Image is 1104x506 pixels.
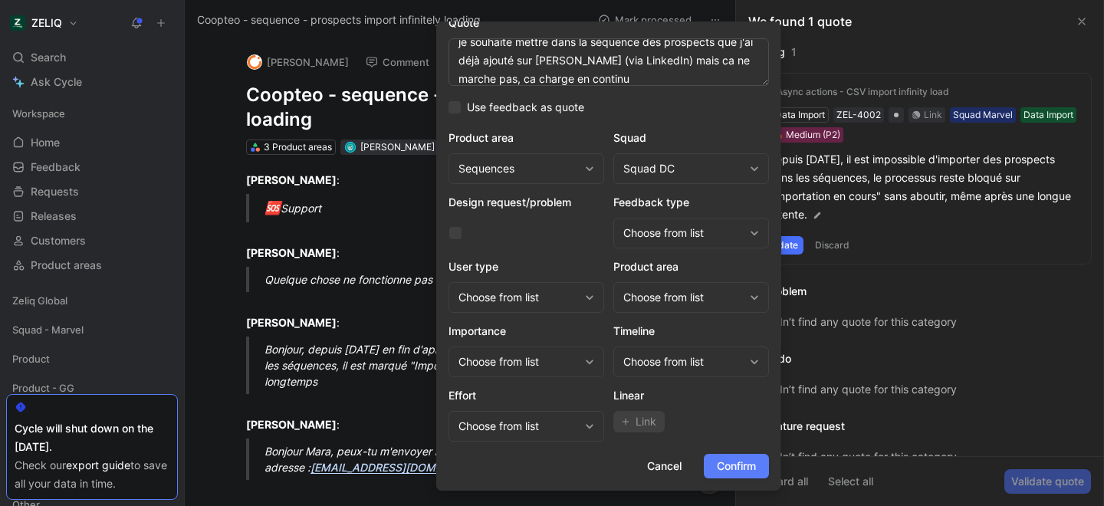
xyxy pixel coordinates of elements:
[449,129,604,147] h2: Product area
[647,457,682,475] span: Cancel
[636,412,656,431] span: Link
[467,98,584,117] span: Use feedback as quote
[613,386,769,405] h2: Linear
[634,454,695,478] button: Cancel
[623,159,744,178] div: Squad DC
[449,14,769,32] label: Quote
[458,417,579,435] div: Choose from list
[623,288,744,307] div: Choose from list
[458,353,579,371] div: Choose from list
[449,193,604,212] h2: Design request/problem
[613,411,665,432] button: Link
[613,258,769,276] h2: Product area
[458,159,579,178] div: Sequences
[623,353,744,371] div: Choose from list
[613,129,769,147] h2: Squad
[623,224,744,242] div: Choose from list
[613,193,769,212] h2: Feedback type
[449,258,604,276] h2: User type
[449,386,604,405] h2: Effort
[458,288,579,307] div: Choose from list
[613,322,769,340] h2: Timeline
[704,454,769,478] button: Confirm
[449,322,604,340] h2: Importance
[717,457,756,475] span: Confirm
